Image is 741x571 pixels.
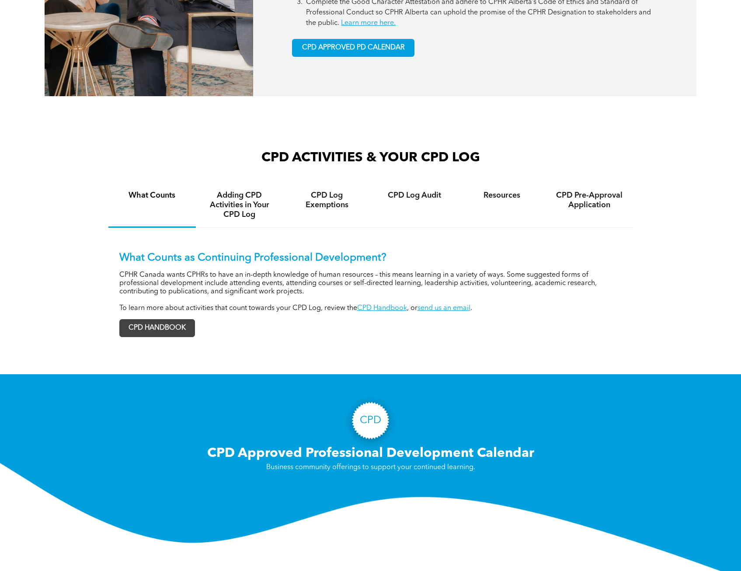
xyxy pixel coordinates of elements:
[341,20,396,27] a: Learn more here.
[302,44,405,52] span: CPD APPROVED PD CALENDAR
[116,191,188,200] h4: What Counts
[292,39,414,57] a: CPD APPROVED PD CALENDAR
[417,305,470,312] a: send us an email
[360,414,381,427] h3: CPD
[261,151,480,164] span: CPD ACTIVITIES & YOUR CPD LOG
[119,252,622,265] p: What Counts as Continuing Professional Development?
[204,191,275,219] h4: Adding CPD Activities in Your CPD Log
[119,304,622,313] p: To learn more about activities that count towards your CPD Log, review the , or .
[291,191,363,210] h4: CPD Log Exemptions
[379,191,450,200] h4: CPD Log Audit
[119,271,622,296] p: CPHR Canada wants CPHRs to have an in-depth knowledge of human resources – this means learning in...
[119,319,195,337] a: CPD HANDBOOK
[466,191,538,200] h4: Resources
[120,320,195,337] span: CPD HANDBOOK
[207,447,534,460] span: CPD Approved Professional Development Calendar
[553,191,625,210] h4: CPD Pre-Approval Application
[357,305,407,312] a: CPD Handbook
